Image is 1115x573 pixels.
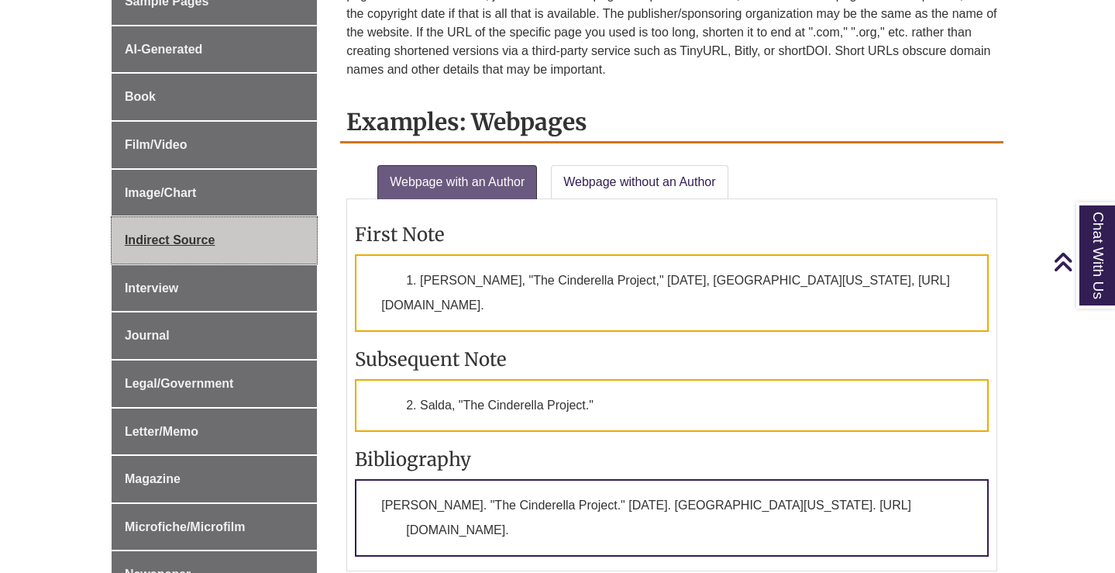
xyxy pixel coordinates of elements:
h3: Subsequent Note [355,347,989,371]
a: Legal/Government [112,361,317,407]
a: Webpage with an Author [377,165,537,199]
p: [PERSON_NAME]. "The Cinderella Project." [DATE]. [GEOGRAPHIC_DATA][US_STATE]. [URL][DOMAIN_NAME]. [355,479,989,557]
h3: Bibliography [355,447,989,471]
a: Webpage without an Author [551,165,728,199]
span: Microfiche/Microfilm [125,520,246,533]
span: Film/Video [125,138,188,151]
span: Book [125,90,156,103]
span: Legal/Government [125,377,233,390]
p: 1. [PERSON_NAME], "The Cinderella Project," [DATE], [GEOGRAPHIC_DATA][US_STATE], [URL][DOMAIN_NAME]. [355,254,989,332]
a: Interview [112,265,317,312]
a: Film/Video [112,122,317,168]
h2: Examples: Webpages [340,102,1003,143]
p: 2. Salda, "The Cinderella Project." [355,379,989,432]
a: Journal [112,312,317,359]
span: Interview [125,281,178,295]
span: Journal [125,329,170,342]
a: AI-Generated [112,26,317,73]
a: Magazine [112,456,317,502]
span: Magazine [125,472,181,485]
a: Back to Top [1053,251,1111,272]
span: Letter/Memo [125,425,198,438]
a: Indirect Source [112,217,317,264]
a: Microfiche/Microfilm [112,504,317,551]
a: Image/Chart [112,170,317,216]
a: Letter/Memo [112,409,317,455]
span: AI-Generated [125,43,202,56]
a: Book [112,74,317,120]
span: Indirect Source [125,233,215,247]
span: Image/Chart [125,186,196,199]
h3: First Note [355,223,989,247]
